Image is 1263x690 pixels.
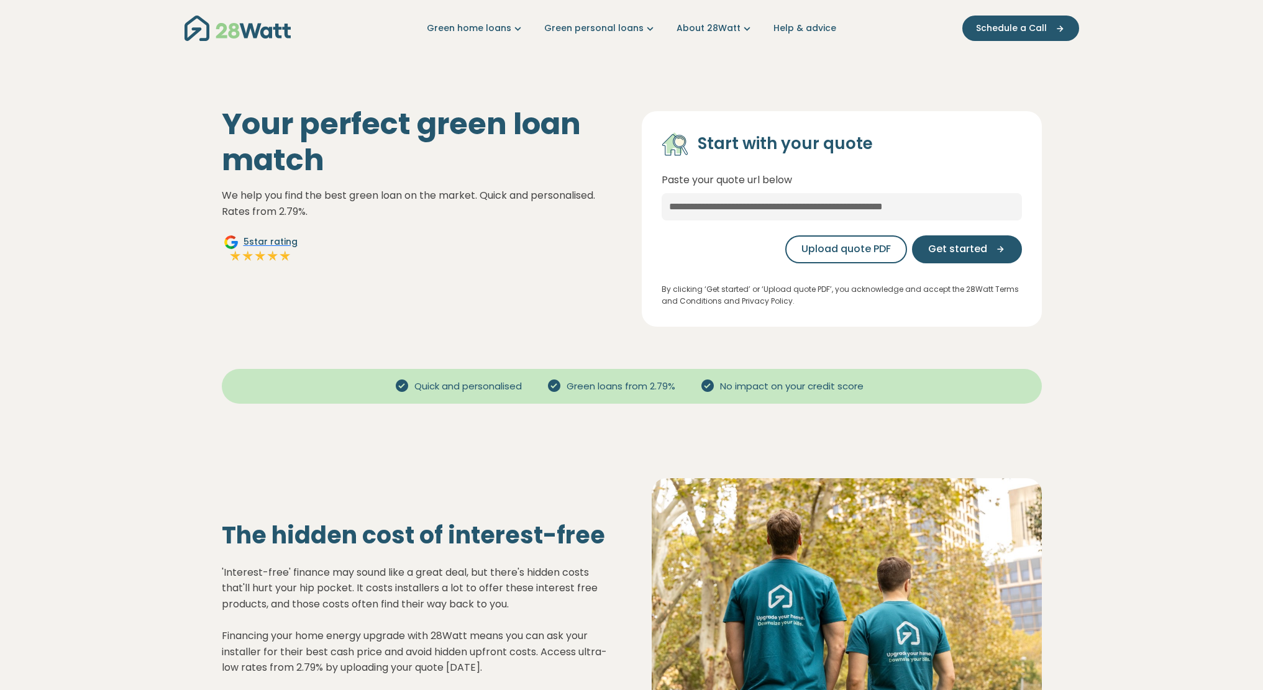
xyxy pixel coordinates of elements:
span: Green loans from 2.79% [562,379,680,394]
h4: Start with your quote [698,134,873,155]
a: About 28Watt [677,22,754,35]
a: Help & advice [773,22,836,35]
span: Upload quote PDF [801,242,891,256]
h2: The hidden cost of interest-free [222,521,612,550]
img: Full star [242,250,254,262]
a: Green home loans [427,22,524,35]
p: 'Interest-free' finance may sound like a great deal, but there's hidden costs that'll hurt your h... [222,565,612,676]
a: Green personal loans [544,22,657,35]
nav: Main navigation [185,12,1079,44]
button: Get started [912,235,1022,263]
p: Paste your quote url below [662,172,1022,188]
a: Google5star ratingFull starFull starFull starFull starFull star [222,235,299,265]
span: 5 star rating [244,235,298,248]
button: Schedule a Call [962,16,1079,41]
span: Quick and personalised [409,379,527,394]
span: Schedule a Call [976,22,1047,35]
button: Upload quote PDF [785,235,907,263]
img: Full star [267,250,279,262]
h1: Your perfect green loan match [222,106,622,178]
img: Full star [254,250,267,262]
img: Full star [229,250,242,262]
span: Get started [928,242,987,256]
p: We help you find the best green loan on the market. Quick and personalised. Rates from 2.79%. [222,188,622,219]
img: 28Watt [185,16,291,41]
span: No impact on your credit score [715,379,869,394]
p: By clicking ‘Get started’ or ‘Upload quote PDF’, you acknowledge and accept the 28Watt Terms and ... [662,283,1022,307]
img: Full star [279,250,291,262]
img: Google [224,235,239,250]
